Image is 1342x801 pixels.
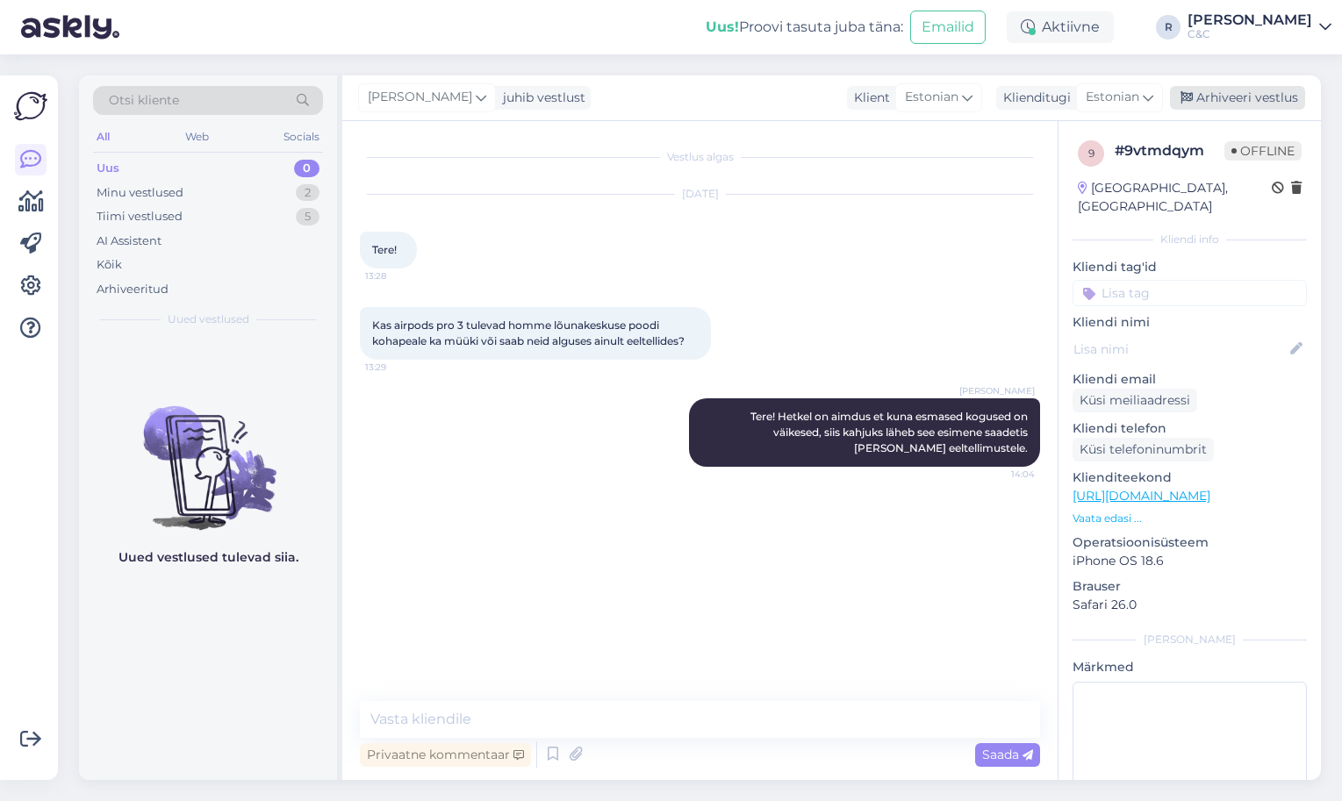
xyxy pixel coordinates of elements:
div: AI Assistent [97,232,161,250]
div: [GEOGRAPHIC_DATA], [GEOGRAPHIC_DATA] [1078,179,1272,216]
div: # 9vtmdqym [1115,140,1224,161]
div: 0 [294,160,319,177]
div: [DATE] [360,186,1040,202]
img: Askly Logo [14,89,47,123]
button: Emailid [910,11,986,44]
div: Küsi meiliaadressi [1073,389,1197,412]
p: Kliendi telefon [1073,419,1307,438]
div: Aktiivne [1007,11,1114,43]
p: Kliendi nimi [1073,313,1307,332]
p: Vaata edasi ... [1073,511,1307,526]
span: Kas airpods pro 3 tulevad homme lõunakeskuse poodi kohapeale ka müüki või saab neid alguses ainul... [372,318,685,347]
span: Offline [1224,141,1302,161]
div: Privaatne kommentaar [360,743,531,767]
div: Kõik [97,256,122,274]
div: 2 [296,184,319,202]
span: Uued vestlused [168,311,249,327]
input: Lisa tag [1073,280,1307,306]
div: Klienditugi [996,89,1071,107]
div: Klient [847,89,890,107]
p: Uued vestlused tulevad siia. [118,548,298,567]
div: All [93,125,113,148]
span: [PERSON_NAME] [959,384,1035,397]
p: Kliendi tag'id [1073,258,1307,276]
div: C&C [1188,27,1312,41]
a: [URL][DOMAIN_NAME] [1073,488,1210,504]
span: Saada [982,747,1033,762]
div: Uus [97,160,119,177]
div: Arhiveeritud [97,281,169,298]
span: Tere! [372,243,397,256]
div: 5 [296,208,319,225]
span: 14:04 [969,468,1035,481]
p: Safari 26.0 [1073,596,1307,614]
div: Web [182,125,212,148]
div: R [1156,15,1181,39]
span: Estonian [1086,88,1139,107]
input: Lisa nimi [1073,340,1287,359]
div: Kliendi info [1073,232,1307,247]
div: Küsi telefoninumbrit [1073,438,1214,461]
a: [PERSON_NAME]C&C [1188,13,1331,41]
span: Estonian [905,88,958,107]
p: Märkmed [1073,658,1307,676]
span: [PERSON_NAME] [368,88,472,107]
div: Arhiveeri vestlus [1170,86,1305,110]
p: iPhone OS 18.6 [1073,552,1307,570]
div: [PERSON_NAME] [1188,13,1312,27]
p: Kliendi email [1073,370,1307,389]
b: Uus! [706,18,739,35]
div: Vestlus algas [360,149,1040,165]
p: Operatsioonisüsteem [1073,533,1307,552]
div: Tiimi vestlused [97,208,183,225]
p: Brauser [1073,577,1307,596]
div: juhib vestlust [496,89,585,107]
img: No chats [79,375,337,533]
span: 13:29 [365,361,431,374]
p: Klienditeekond [1073,468,1307,487]
div: Minu vestlused [97,184,183,202]
span: Otsi kliente [109,91,179,110]
span: 9 [1088,147,1094,160]
div: [PERSON_NAME] [1073,632,1307,647]
span: 13:28 [365,269,431,282]
div: Socials [280,125,323,148]
span: Tere! Hetkel on aimdus et kuna esmased kogused on väikesed, siis kahjuks läheb see esimene saadet... [750,410,1030,454]
div: Proovi tasuta juba täna: [706,17,903,38]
